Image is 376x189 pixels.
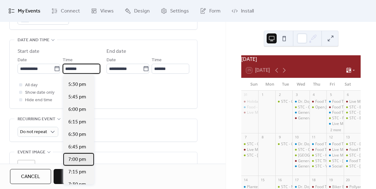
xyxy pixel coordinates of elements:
div: Wed [293,78,309,91]
div: STC - Hunt House Creative Arts Center Adult Band Showcase @ Sun Sep 7, 2025 5pm - 7pm (CDT)STC - ... [241,153,258,158]
div: Tue [278,78,293,91]
span: Time [152,57,162,64]
div: Sat [340,78,356,91]
div: General Knowledge Trivia - Lemont @ Wed Sep 10, 2025 7pm - 9pm (CDT) [292,158,309,164]
a: My Events [4,2,45,19]
div: Live Music - JD Kostyk - Roselle @ Fri Sep 12, 2025 7pm - 10pm (CDT) [326,153,343,158]
a: Views [86,2,118,19]
div: Live Music - Billy Denton - Roselle @ Fri Sep 5, 2025 7pm - 10pm (CDT) [326,121,343,127]
span: Connect [61,7,80,15]
div: 13 [346,135,350,140]
div: STC - Happy Lobster @ Thu Sep 11, 2025 5pm - 9pm (CDT) [310,153,326,158]
div: Holiday Taproom Hours 12pm -10pm @ Sun Aug 31, 2025 [241,99,258,104]
span: 7:00 pm [68,156,86,163]
div: Food Truck - Dr Dogs - Roselle @ Thu Sep 11, 2025 5pm - 9pm (CDT) [310,142,326,147]
div: 2 [277,92,282,97]
span: Form [209,7,221,15]
a: Settings [156,2,194,19]
div: 31 [243,92,248,97]
button: Save [54,169,87,184]
div: STC - EXHALE @ Sat Sep 6, 2025 7pm - 10pm (CDT) [344,116,361,121]
div: Food Truck - Happy Times - Lemont @ Sat Sep 13, 2025 2pm - 6pm (CDT) [344,147,361,152]
span: 5:30 pm [68,81,86,88]
div: STC - Outdoor Doggie Dining class @ 1pm - 2:30pm (CDT) [241,142,258,147]
div: 11 [311,135,316,140]
div: General Knowledge Trivia - Lemont @ Wed Sep 3, 2025 7pm - 9pm (CDT) [292,116,309,121]
div: STC - Yacht Rockettes @ Thu Sep 11, 2025 7pm - 10pm (CDT) [310,164,326,169]
div: Food Truck - Pizza 750 - Lemont @ Fri Sep 5, 2025 5pm - 9pm (CDT) [326,105,343,110]
div: 8 [260,135,265,140]
span: My Events [18,7,40,15]
div: STC - Stadium Street Eats @ Wed Sep 10, 2025 6pm - 9pm (CDT) [292,153,309,158]
div: 15 [260,177,265,182]
span: Cancel [21,173,40,181]
div: Live Music - [PERSON_NAME] @ [DATE] 2pm - 5pm (CDT) [247,110,346,115]
span: Views [100,7,114,15]
span: Recurring event [18,116,55,123]
div: Food - Good Stuff Eats - Roselle @ Sun Aug 31, 2025 1pm - 4pm (CDT) [241,105,258,110]
div: Food Truck - Koris Koop -Roselle @ Fri Sep 5, 2025 5pm - 9pm (CDT) [326,99,343,104]
div: STC - Warren Douglas Band @ Fri Sep 12, 2025 7pm - 10pm (CDT) [326,158,343,164]
span: 7:15 pm [68,168,86,176]
div: Social - Magician Pat Flanagan @ Fri Sep 12, 2025 8pm - 10:30pm (CDT) [326,164,343,169]
div: Fri [324,78,340,91]
div: Thu [309,78,324,91]
div: 16 [277,177,282,182]
span: Event image [18,149,45,156]
div: 7 [243,135,248,140]
div: End date [107,48,126,55]
div: General Knowledge - Roselle @ Wed Sep 3, 2025 7pm - 9pm (CDT) [292,110,309,115]
span: Hide end time [25,97,52,104]
div: 9 [277,135,282,140]
div: 6 [346,92,350,97]
div: 18 [311,177,316,182]
button: 2 more [328,127,343,132]
div: 5 [328,92,333,97]
div: 3 [294,92,299,97]
div: STC - Charity Bike Ride with Sammy's Bikes @ Weekly from 6pm to 7:30pm on Wednesday from Wed May ... [292,147,309,152]
span: Settings [170,7,189,15]
div: Food - Good Stuff Eats - Roselle @ [DATE] 1pm - 4pm (CDT) [247,105,349,110]
div: General Knowledge Trivia - Roselle @ Wed Sep 10, 2025 7pm - 9pm (CDT) [292,164,309,169]
div: Food Truck - Tacos Los Jarochitos - Lemont @ Thu Sep 4, 2025 5pm - 9pm (CDT) [310,99,326,104]
a: Install [227,2,258,19]
div: STC - Billy Denton @ Sat Sep 13, 2025 2pm - 5pm (CDT) [344,153,361,158]
div: Holiday Taproom Hours 12pm -10pm @ [DATE] [247,99,329,104]
div: [DATE] [241,55,361,63]
span: Date [107,57,116,64]
div: Live Music- InFunktious Duo - Lemont @ Sat Sep 6, 2025 2pm - 5pm (CDT) [344,99,361,104]
div: Food Truck - Da Wing Wagon/ Launch party - Roselle @ Fri Sep 12, 2025 5pm - 9pm (CDT) [326,142,343,147]
div: 19 [328,177,333,182]
span: Date [18,57,27,64]
span: Do not repeat [20,128,47,136]
a: Connect [47,2,85,19]
div: STC THEME NIGHT - YACHT ROCK @ Thu Sep 11, 2025 6pm - 10pm (CDT) [310,158,326,164]
span: 6:15 pm [68,118,86,126]
div: Live Music - Shawn Salmon - Lemont @ Sun Aug 31, 2025 2pm - 5pm (CDT) [241,110,258,115]
a: Design [120,2,154,19]
div: Mon [262,78,278,91]
span: #8EB71DFF [33,16,59,24]
div: Dr. Dog’s Food Truck - Roselle @ Weekly from 6pm to 9pm [292,142,309,147]
div: STC - Dark Horse Grill @ Sat Sep 13, 2025 1pm - 5pm (CDT) [344,142,361,147]
span: 7:30 pm [68,181,86,188]
span: Show date only [25,89,55,97]
div: Dr. Dog’s Food Truck - Roselle @ Weekly from 6pm to 9pm [292,99,309,104]
div: Open Jam with Sam Wyatt @ STC @ Thu Sep 4, 2025 7pm - 11pm (CDT) [310,105,326,110]
span: 6:30 pm [68,131,86,138]
div: STC - Brew Town Bites @ Sat Sep 6, 2025 2pm - 7pm (CDT) [344,105,361,110]
div: 20 [346,177,350,182]
div: STC - General Knowledge Trivia @ Tue Sep 9, 2025 7pm - 9pm (CDT) [275,142,292,147]
span: 6:45 pm [68,143,86,151]
a: Form [195,2,225,19]
div: Start date [18,48,39,55]
div: Food Truck - Tacos Los Jarochitos - Lemont @ Thu Sep 11, 2025 5pm - 9pm (CDT) [310,147,326,152]
div: 1 [260,92,265,97]
div: STC - Terry Byrne @ Sat Sep 6, 2025 2pm - 5pm (CDT) [344,110,361,115]
button: Cancel [10,169,51,184]
span: Install [241,7,254,15]
div: 10 [294,135,299,140]
span: 5:45 pm [68,93,86,101]
div: 17 [294,177,299,182]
